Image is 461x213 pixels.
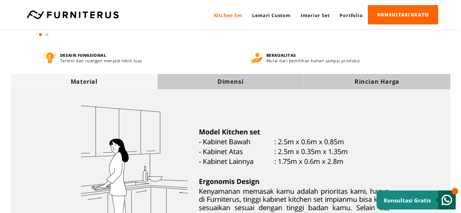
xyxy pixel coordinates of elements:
a: Portfolio [335,5,368,25]
h4: BERKUALITAS [266,52,360,58]
a: Interior Set [296,5,335,25]
a: Kitchen Set [208,5,247,25]
img: desain-fungsional.png [44,52,56,63]
a: Konsultasi Gratis [376,190,456,209]
p: Mulai dari pemilihan bahan sampai produksi [266,58,360,63]
div: Dimensi [157,78,304,86]
small: Konsultasi Gratis [384,197,431,204]
img: berkualitas.png [251,52,262,63]
a: Lemari Custom [247,5,295,25]
div: Material [11,78,157,86]
h4: DESAIN FUNGSIONAL [60,52,142,58]
p: Terkini dan ruangan menjadi lebih luas [60,58,142,63]
div: Rincian Harga [304,78,450,86]
a: KONSULTASI GRATIS [368,5,438,24]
